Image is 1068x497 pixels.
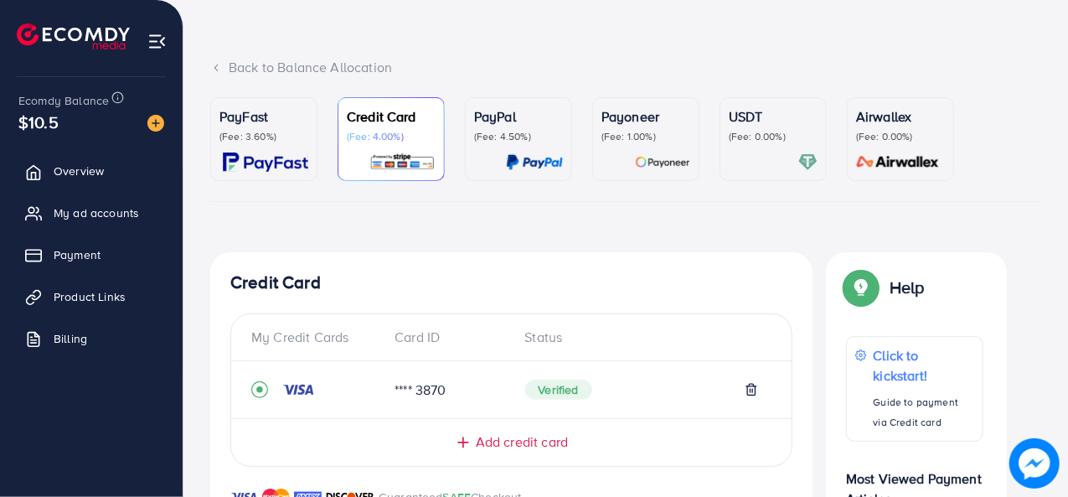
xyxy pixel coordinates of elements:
img: card [506,153,563,172]
img: card [851,153,945,172]
img: card [223,153,308,172]
p: Guide to payment via Credit card [874,392,974,432]
h4: Credit Card [230,272,792,293]
img: image [1013,442,1056,485]
p: Credit Card [347,106,436,127]
p: (Fee: 0.00%) [856,130,945,143]
p: (Fee: 4.50%) [474,130,563,143]
span: Ecomdy Balance [18,92,109,109]
img: menu [147,32,167,51]
p: (Fee: 1.00%) [601,130,690,143]
p: PayFast [219,106,308,127]
span: Billing [54,330,87,347]
span: Payment [54,246,101,263]
a: Product Links [13,280,170,313]
img: card [798,153,818,172]
p: (Fee: 3.60%) [219,130,308,143]
p: Click to kickstart! [874,345,974,386]
p: (Fee: 4.00%) [347,130,436,143]
p: USDT [729,106,818,127]
div: My Credit Cards [251,328,381,347]
p: (Fee: 0.00%) [729,130,818,143]
img: credit [281,383,315,396]
span: My ad accounts [54,204,139,221]
a: Overview [13,154,170,188]
a: My ad accounts [13,196,170,230]
span: Overview [54,163,104,179]
img: image [147,115,164,132]
span: $10.5 [18,110,59,134]
img: card [635,153,690,172]
div: Back to Balance Allocation [210,58,1041,77]
p: Help [890,277,925,298]
p: Payoneer [601,106,690,127]
a: Payment [13,238,170,272]
p: PayPal [474,106,563,127]
div: Status [512,328,772,347]
p: Airwallex [856,106,945,127]
img: Popup guide [846,272,876,303]
img: logo [17,23,130,49]
img: card [369,153,436,172]
span: Verified [525,380,592,400]
span: Add credit card [476,432,568,452]
a: Billing [13,322,170,355]
span: Product Links [54,288,126,305]
div: Card ID [381,328,511,347]
svg: record circle [251,381,268,398]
